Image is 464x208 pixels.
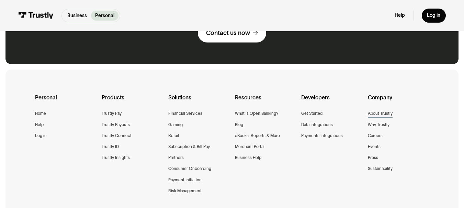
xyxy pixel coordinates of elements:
[168,93,229,110] div: Solutions
[206,29,250,37] div: Contact us now
[301,93,362,110] div: Developers
[198,24,266,42] a: Contact us now
[91,11,118,21] a: Personal
[168,154,184,161] a: Partners
[368,143,381,150] a: Events
[368,121,389,128] a: Why Trustly
[168,176,202,183] a: Payment Initiation
[102,132,132,139] a: Trustly Connect
[235,143,264,150] a: Merchant Portal
[35,110,46,117] a: Home
[168,187,202,194] a: Risk Management
[368,110,393,117] a: About Trustly
[95,12,114,19] p: Personal
[235,132,280,139] a: eBooks, Reports & More
[35,132,47,139] a: Log in
[368,132,383,139] a: Careers
[63,11,91,21] a: Business
[368,93,429,110] div: Company
[427,12,440,19] div: Log in
[235,110,279,117] a: What is Open Banking?
[395,12,405,19] a: Help
[168,110,202,117] a: Financial Services
[368,165,393,172] a: Sustainability
[301,121,333,128] a: Data Integrations
[168,132,179,139] a: Retail
[235,154,261,161] a: Business Help
[301,132,343,139] a: Payments Integrations
[168,121,183,128] a: Gaming
[168,165,211,172] a: Consumer Onboarding
[102,121,130,128] a: Trustly Payouts
[67,12,87,19] p: Business
[102,93,163,110] div: Products
[235,93,296,110] div: Resources
[422,9,446,23] a: Log in
[18,12,54,20] img: Trustly Logo
[235,121,243,128] a: Blog
[168,143,210,150] a: Subscription & Bill Pay
[35,93,96,110] div: Personal
[102,154,130,161] a: Trustly Insights
[368,154,378,161] a: Press
[102,110,122,117] a: Trustly Pay
[102,143,119,150] a: Trustly ID
[301,110,322,117] a: Get Started
[35,121,44,128] a: Help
